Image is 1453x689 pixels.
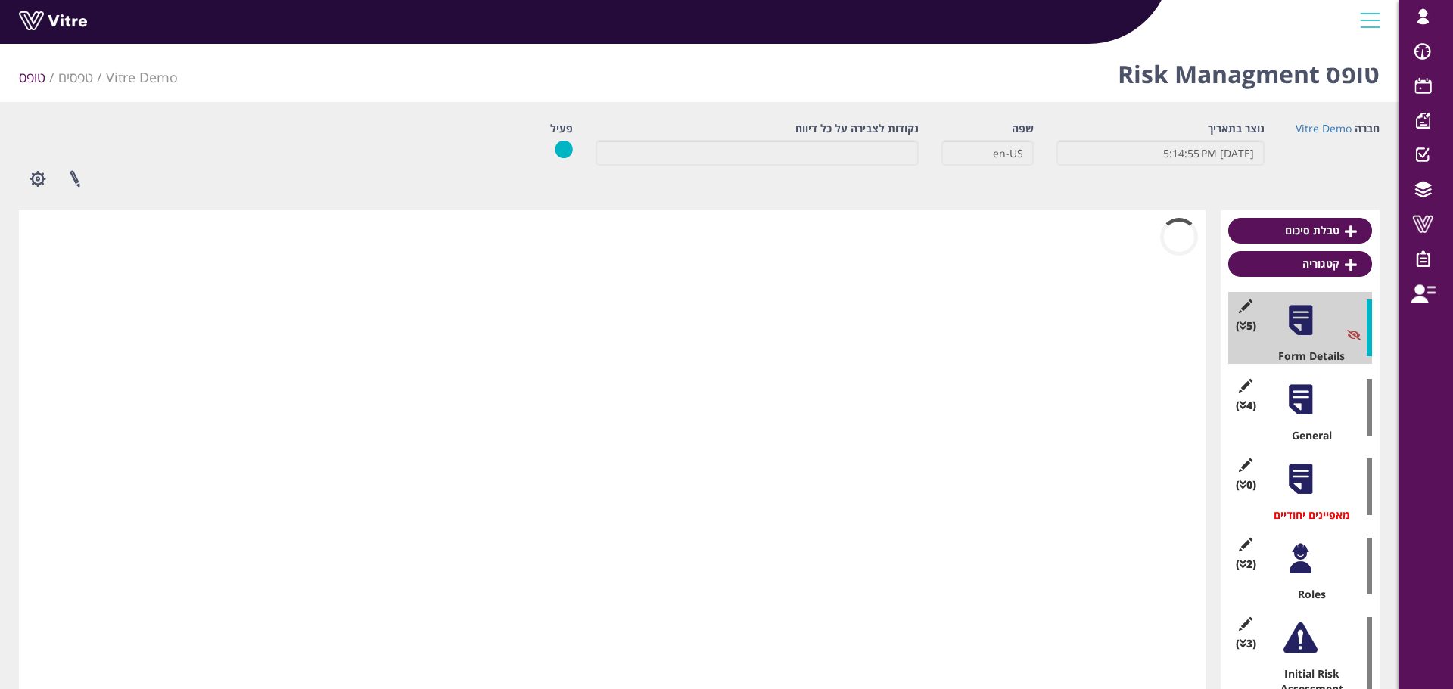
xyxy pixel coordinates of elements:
label: חברה [1355,121,1380,136]
div: מאפיינים יחודיים [1240,507,1372,523]
span: (2 ) [1236,557,1256,572]
label: שפה [1012,121,1034,136]
span: (4 ) [1236,398,1256,413]
a: קטגוריה [1228,251,1372,277]
label: נקודות לצבירה על כל דיווח [795,121,919,136]
label: נוצר בתאריך [1208,121,1265,136]
img: yes [555,140,573,159]
h1: טופס Risk Managment [1118,38,1380,102]
li: טופס [19,68,58,88]
a: Vitre Demo [106,68,178,86]
div: Roles [1240,587,1372,602]
span: (3 ) [1236,636,1256,651]
label: פעיל [550,121,573,136]
a: טבלת סיכום [1228,218,1372,244]
a: טפסים [58,68,93,86]
div: General [1240,428,1372,443]
a: Vitre Demo [1296,121,1352,135]
span: (0 ) [1236,477,1256,492]
span: (5 ) [1236,318,1256,334]
div: Form Details [1240,349,1372,364]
